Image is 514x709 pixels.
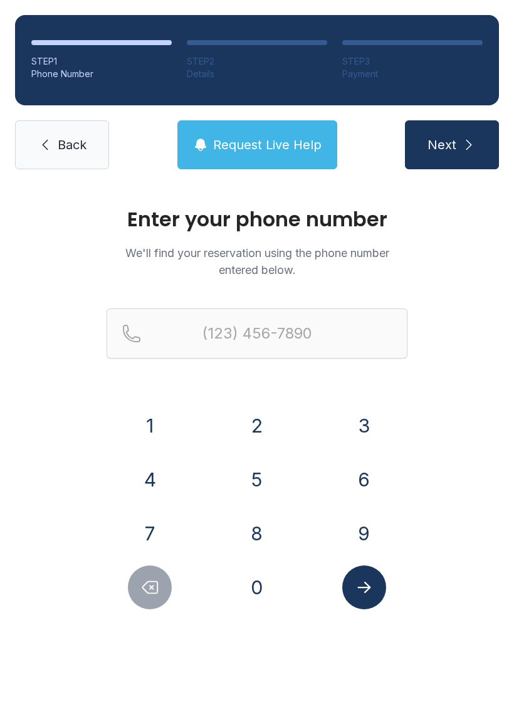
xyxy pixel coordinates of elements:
[107,308,407,359] input: Reservation phone number
[342,565,386,609] button: Submit lookup form
[235,565,279,609] button: 0
[342,512,386,555] button: 9
[235,512,279,555] button: 8
[128,404,172,448] button: 1
[235,404,279,448] button: 2
[128,512,172,555] button: 7
[31,68,172,80] div: Phone Number
[31,55,172,68] div: STEP 1
[107,209,407,229] h1: Enter your phone number
[342,458,386,502] button: 6
[107,244,407,278] p: We'll find your reservation using the phone number entered below.
[342,404,386,448] button: 3
[187,55,327,68] div: STEP 2
[128,565,172,609] button: Delete number
[58,136,87,154] span: Back
[427,136,456,154] span: Next
[213,136,322,154] span: Request Live Help
[342,55,483,68] div: STEP 3
[235,458,279,502] button: 5
[187,68,327,80] div: Details
[128,458,172,502] button: 4
[342,68,483,80] div: Payment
